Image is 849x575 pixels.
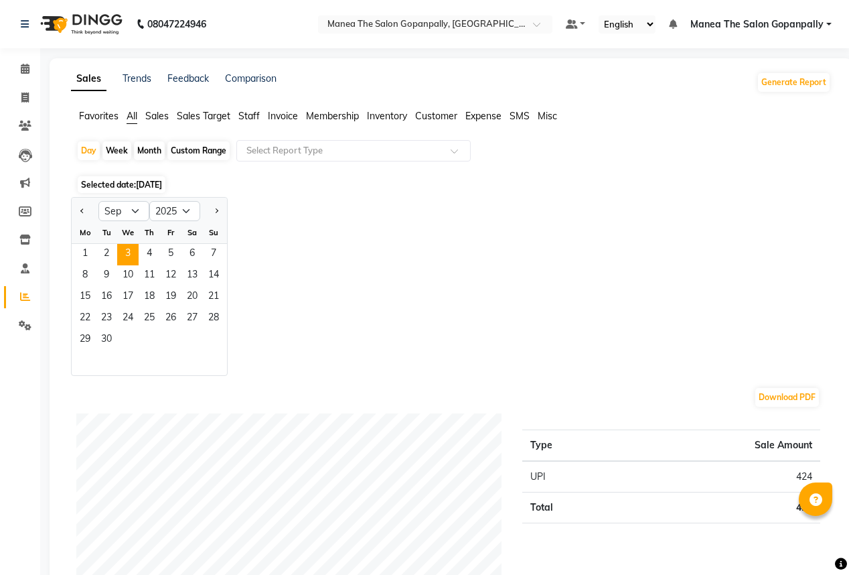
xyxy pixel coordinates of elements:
span: 30 [96,330,117,351]
iframe: chat widget [793,521,836,562]
span: All [127,110,137,122]
div: Tuesday, September 16, 2025 [96,287,117,308]
span: 20 [181,287,203,308]
div: Sunday, September 7, 2025 [203,244,224,265]
span: 24 [117,308,139,330]
div: Wednesday, September 3, 2025 [117,244,139,265]
span: Selected date: [78,176,165,193]
div: Week [102,141,131,160]
span: 3 [117,244,139,265]
span: 1 [74,244,96,265]
span: 17 [117,287,139,308]
span: 10 [117,265,139,287]
div: Tuesday, September 2, 2025 [96,244,117,265]
span: 12 [160,265,181,287]
div: Tuesday, September 9, 2025 [96,265,117,287]
div: Sa [181,222,203,243]
div: Monday, September 22, 2025 [74,308,96,330]
button: Previous month [77,200,88,222]
span: 14 [203,265,224,287]
span: Sales [145,110,169,122]
div: Fr [160,222,181,243]
div: Day [78,141,100,160]
div: Monday, September 1, 2025 [74,244,96,265]
div: Monday, September 8, 2025 [74,265,96,287]
span: 26 [160,308,181,330]
span: Staff [238,110,260,122]
span: 18 [139,287,160,308]
select: Select month [98,201,149,221]
span: 15 [74,287,96,308]
div: Wednesday, September 10, 2025 [117,265,139,287]
span: 25 [139,308,160,330]
button: Next month [211,200,222,222]
a: Comparison [225,72,277,84]
div: Thursday, September 25, 2025 [139,308,160,330]
span: SMS [510,110,530,122]
select: Select year [149,201,200,221]
div: Sunday, September 21, 2025 [203,287,224,308]
div: Su [203,222,224,243]
th: Sale Amount [625,430,820,462]
a: Sales [71,67,106,91]
span: [DATE] [136,180,162,190]
td: UPI [522,461,625,493]
span: 22 [74,308,96,330]
button: Generate Report [758,73,830,92]
div: Thursday, September 11, 2025 [139,265,160,287]
div: Friday, September 5, 2025 [160,244,181,265]
span: 19 [160,287,181,308]
td: 424 [625,461,820,493]
span: 9 [96,265,117,287]
img: logo [34,5,126,43]
span: 7 [203,244,224,265]
span: 11 [139,265,160,287]
div: Saturday, September 13, 2025 [181,265,203,287]
span: Favorites [79,110,119,122]
span: 2 [96,244,117,265]
div: Sunday, September 28, 2025 [203,308,224,330]
div: Tuesday, September 30, 2025 [96,330,117,351]
td: Total [522,493,625,523]
div: Saturday, September 27, 2025 [181,308,203,330]
span: 6 [181,244,203,265]
span: Manea The Salon Gopanpally [690,17,824,31]
div: Monday, September 29, 2025 [74,330,96,351]
div: Sunday, September 14, 2025 [203,265,224,287]
div: Friday, September 19, 2025 [160,287,181,308]
button: Download PDF [755,388,819,407]
span: Membership [306,110,359,122]
div: Tu [96,222,117,243]
th: Type [522,430,625,462]
span: 16 [96,287,117,308]
div: We [117,222,139,243]
div: Monday, September 15, 2025 [74,287,96,308]
div: Custom Range [167,141,230,160]
span: Customer [415,110,457,122]
span: Sales Target [177,110,230,122]
div: Tuesday, September 23, 2025 [96,308,117,330]
span: 23 [96,308,117,330]
div: Wednesday, September 17, 2025 [117,287,139,308]
span: Misc [538,110,557,122]
div: Saturday, September 20, 2025 [181,287,203,308]
div: Month [134,141,165,160]
b: 08047224946 [147,5,206,43]
span: Expense [465,110,501,122]
a: Feedback [167,72,209,84]
div: Friday, September 12, 2025 [160,265,181,287]
span: 27 [181,308,203,330]
span: 29 [74,330,96,351]
div: Wednesday, September 24, 2025 [117,308,139,330]
a: Trends [123,72,151,84]
div: Thursday, September 18, 2025 [139,287,160,308]
span: 21 [203,287,224,308]
span: 5 [160,244,181,265]
div: Mo [74,222,96,243]
span: Invoice [268,110,298,122]
span: 13 [181,265,203,287]
span: Inventory [367,110,407,122]
span: 8 [74,265,96,287]
div: Th [139,222,160,243]
span: 28 [203,308,224,330]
